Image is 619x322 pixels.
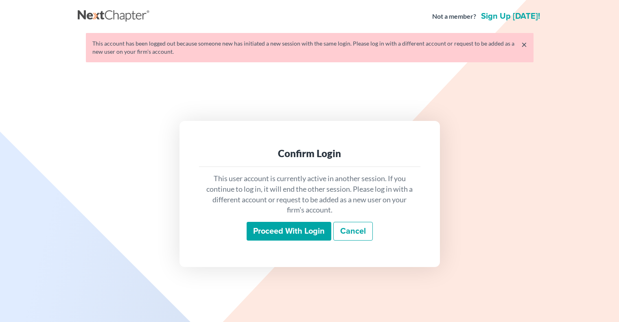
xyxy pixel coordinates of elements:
[479,12,542,20] a: Sign up [DATE]!
[333,222,373,241] a: Cancel
[206,173,414,215] p: This user account is currently active in another session. If you continue to log in, it will end ...
[92,39,527,56] div: This account has been logged out because someone new has initiated a new session with the same lo...
[521,39,527,49] a: ×
[247,222,331,241] input: Proceed with login
[206,147,414,160] div: Confirm Login
[432,12,476,21] strong: Not a member?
